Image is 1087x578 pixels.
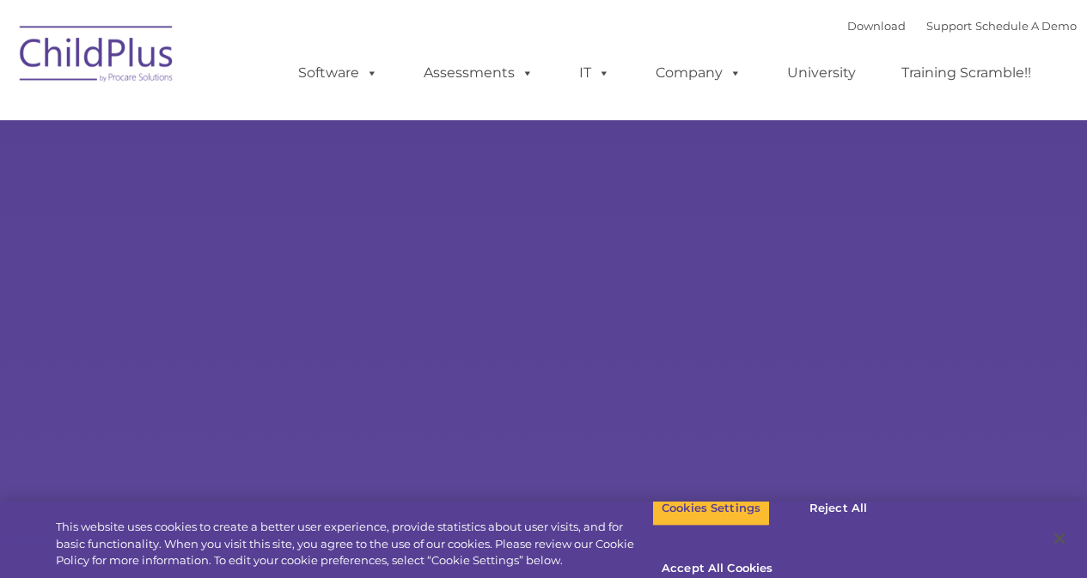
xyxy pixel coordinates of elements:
a: Support [926,19,972,33]
a: Download [847,19,906,33]
img: ChildPlus by Procare Solutions [11,14,183,100]
a: Assessments [406,56,551,90]
a: Schedule A Demo [975,19,1077,33]
a: University [770,56,873,90]
a: Training Scramble!! [884,56,1048,90]
a: Company [638,56,759,90]
a: IT [562,56,627,90]
button: Close [1041,520,1078,557]
button: Reject All [785,490,892,526]
button: Cookies Settings [652,490,770,526]
a: Software [281,56,395,90]
div: This website uses cookies to create a better user experience, provide statistics about user visit... [56,519,652,569]
font: | [847,19,1077,33]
